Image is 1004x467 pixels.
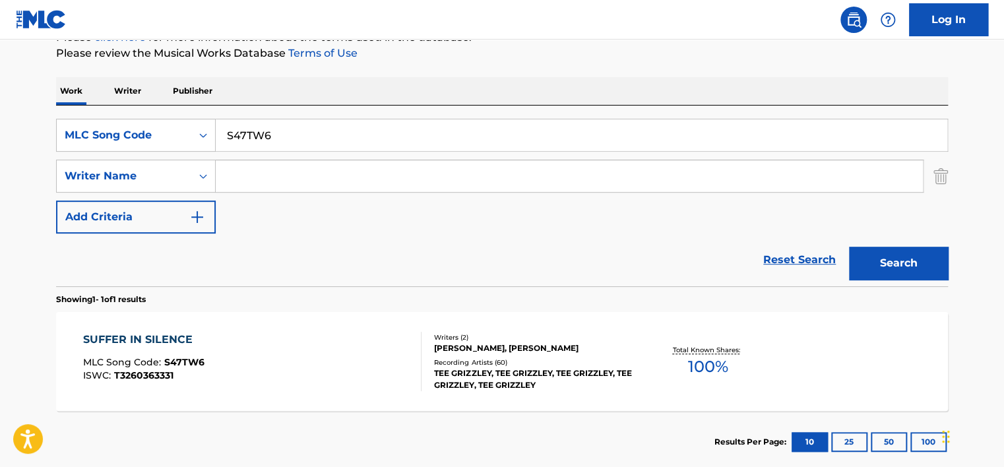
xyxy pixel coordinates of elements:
div: TEE GRIZZLEY, TEE GRIZZLEY, TEE GRIZZLEY, TEE GRIZZLEY, TEE GRIZZLEY [434,367,633,391]
p: Please review the Musical Works Database [56,46,948,61]
iframe: Chat Widget [938,404,1004,467]
span: T3260363331 [114,369,173,381]
div: SUFFER IN SILENCE [83,332,204,348]
div: Recording Artists ( 60 ) [434,358,633,367]
button: Add Criteria [56,201,216,233]
p: Work [56,77,86,105]
a: Reset Search [757,245,842,274]
span: 100 % [687,355,728,379]
button: 25 [831,432,867,452]
span: ISWC : [83,369,114,381]
form: Search Form [56,119,948,286]
a: Log In [909,3,988,36]
img: 9d2ae6d4665cec9f34b9.svg [189,209,205,225]
div: MLC Song Code [65,127,183,143]
div: টেনে আনুন [942,417,950,456]
img: Delete Criterion [933,160,948,193]
span: S47TW6 [164,356,204,368]
div: Help [875,7,901,33]
div: Writer Name [65,168,183,184]
p: Showing 1 - 1 of 1 results [56,294,146,305]
a: Terms of Use [286,47,358,59]
img: search [846,12,862,28]
a: Public Search [840,7,867,33]
p: Writer [110,77,145,105]
div: [PERSON_NAME], [PERSON_NAME] [434,342,633,354]
button: 100 [910,432,947,452]
img: help [880,12,896,28]
div: Writers ( 2 ) [434,332,633,342]
a: SUFFER IN SILENCEMLC Song Code:S47TW6ISWC:T3260363331Writers (2)[PERSON_NAME], [PERSON_NAME]Recor... [56,312,948,411]
div: চ্যাট উইজেট [938,404,1004,467]
button: 10 [792,432,828,452]
span: MLC Song Code : [83,356,164,368]
p: Total Known Shares: [672,345,743,355]
img: MLC Logo [16,10,67,29]
button: 50 [871,432,907,452]
p: Publisher [169,77,216,105]
p: Results Per Page: [714,436,790,448]
button: Search [849,247,948,280]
